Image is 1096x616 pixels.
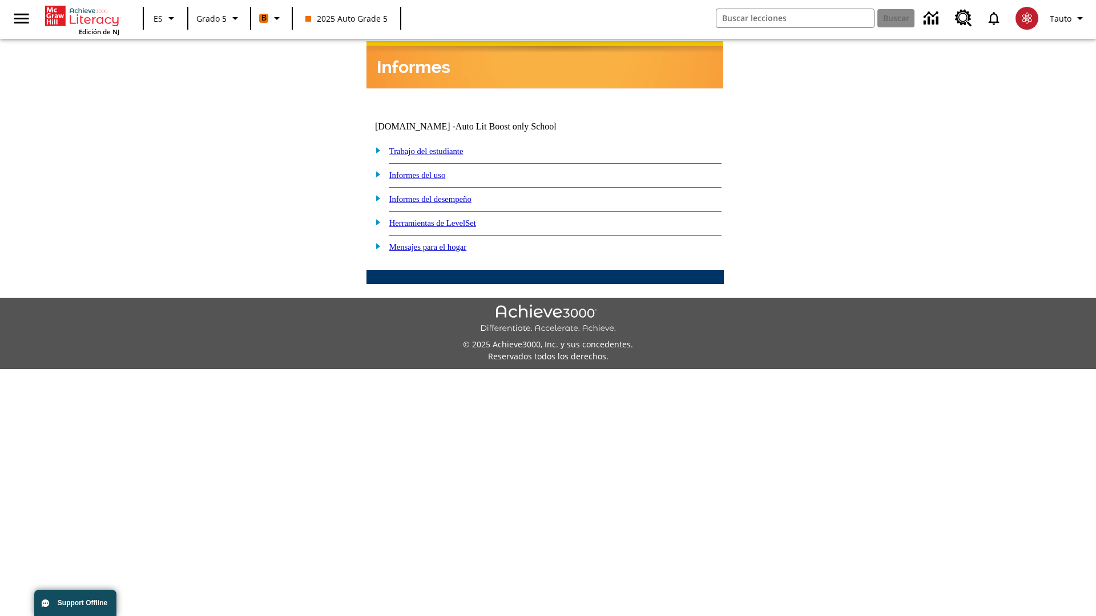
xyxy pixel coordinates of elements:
[369,217,381,227] img: plus.gif
[1009,3,1045,33] button: Escoja un nuevo avatar
[389,242,467,252] a: Mensajes para el hogar
[192,8,247,29] button: Grado: Grado 5, Elige un grado
[1050,13,1071,25] span: Tauto
[34,590,116,616] button: Support Offline
[979,3,1009,33] a: Notificaciones
[369,193,381,203] img: plus.gif
[389,218,476,228] a: Herramientas de LevelSet
[147,8,184,29] button: Lenguaje: ES, Selecciona un idioma
[45,3,119,36] div: Portada
[389,147,464,156] a: Trabajo del estudiante
[305,13,388,25] span: 2025 Auto Grade 5
[389,194,472,204] a: Informes del desempeño
[456,121,557,131] nobr: Auto Lit Boost only School
[1045,8,1091,29] button: Perfil/Configuración
[366,41,723,88] img: header
[58,599,107,607] span: Support Offline
[261,11,267,25] span: B
[5,2,38,35] button: Abrir el menú lateral
[716,9,874,27] input: Buscar campo
[948,3,979,34] a: Centro de recursos, Se abrirá en una pestaña nueva.
[369,145,381,155] img: plus.gif
[154,13,163,25] span: ES
[389,171,446,180] a: Informes del uso
[1016,7,1038,30] img: avatar image
[79,27,119,36] span: Edición de NJ
[375,121,585,132] td: [DOMAIN_NAME] -
[369,169,381,179] img: plus.gif
[917,3,948,34] a: Centro de información
[480,305,616,334] img: Achieve3000 Differentiate Accelerate Achieve
[369,241,381,251] img: plus.gif
[196,13,227,25] span: Grado 5
[255,8,288,29] button: Boost El color de la clase es anaranjado. Cambiar el color de la clase.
